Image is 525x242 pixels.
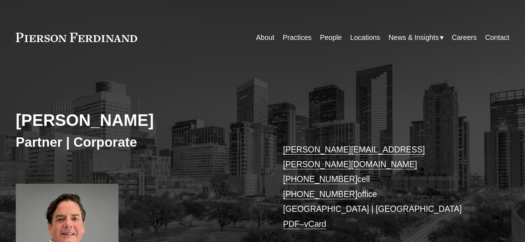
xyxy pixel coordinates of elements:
[283,145,425,169] a: [PERSON_NAME][EMAIL_ADDRESS][PERSON_NAME][DOMAIN_NAME]
[283,142,489,232] p: cell office [GEOGRAPHIC_DATA] | [GEOGRAPHIC_DATA] –
[389,31,443,45] a: folder dropdown
[485,31,509,45] a: Contact
[256,31,274,45] a: About
[283,190,357,199] a: [PHONE_NUMBER]
[283,219,299,229] a: PDF
[304,219,326,229] a: vCard
[350,31,380,45] a: Locations
[16,110,262,131] h2: [PERSON_NAME]
[283,31,311,45] a: Practices
[389,31,439,44] span: News & Insights
[320,31,342,45] a: People
[283,174,357,184] a: [PHONE_NUMBER]
[452,31,477,45] a: Careers
[16,134,262,151] h3: Partner | Corporate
